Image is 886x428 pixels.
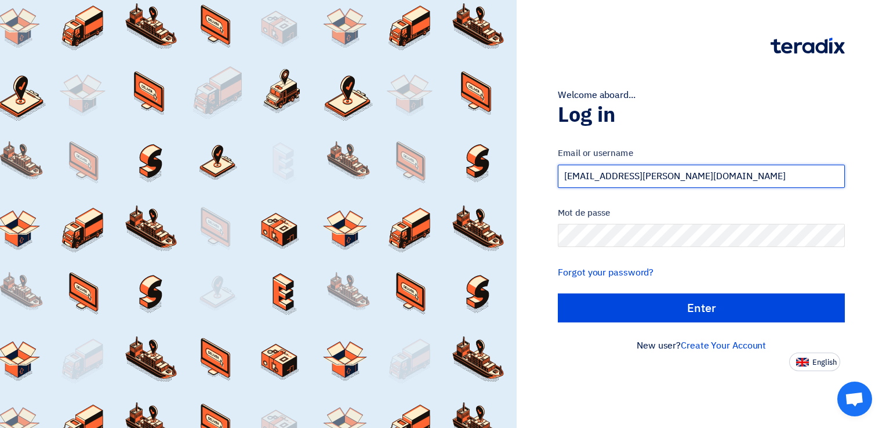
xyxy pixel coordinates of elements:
div: Open chat [837,382,872,416]
font: New user? [637,339,766,353]
button: English [789,353,840,371]
img: en-US.png [796,358,809,367]
a: Forgot your password? [558,266,653,280]
a: Create Your Account [681,339,766,353]
label: Email or username [558,147,845,160]
div: Welcome aboard... [558,88,845,102]
input: Enter [558,293,845,322]
input: Enter your business email or username... [558,165,845,188]
img: Teradix logo [771,38,845,54]
h1: Log in [558,102,845,128]
span: English [812,358,837,367]
label: Mot de passe [558,206,845,220]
